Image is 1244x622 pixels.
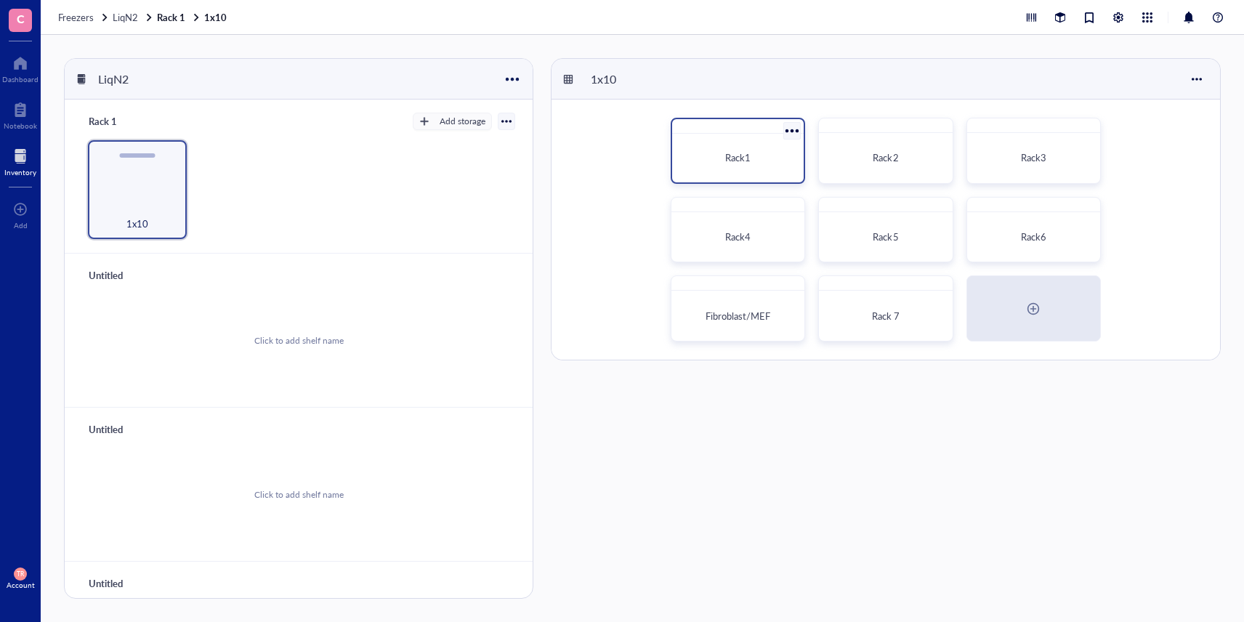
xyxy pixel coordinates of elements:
a: Freezers [58,11,110,24]
span: Rack5 [873,230,898,243]
a: Inventory [4,145,36,177]
a: LiqN2 [113,11,154,24]
div: Untitled [82,573,169,594]
span: LiqN2 [113,10,138,24]
div: 1x10 [584,67,671,92]
div: Add storage [440,115,485,128]
span: Rack6 [1021,230,1046,243]
div: Dashboard [2,75,39,84]
div: Account [7,581,35,589]
div: Rack 1 [82,111,169,132]
span: Rack4 [725,230,751,243]
a: Dashboard [2,52,39,84]
span: Rack1 [725,150,751,164]
span: TR [17,570,24,578]
span: Fibroblast/MEF [706,309,770,323]
div: Click to add shelf name [254,334,344,347]
div: Add [14,221,28,230]
a: Rack 11x10 [157,11,230,24]
a: Notebook [4,98,37,130]
span: Rack2 [873,150,898,164]
button: Add storage [413,113,492,130]
span: Freezers [58,10,94,24]
div: Click to add shelf name [254,488,344,501]
span: C [17,9,25,28]
span: Rack3 [1021,150,1046,164]
span: 1x10 [126,216,148,232]
div: Notebook [4,121,37,130]
div: LiqN2 [92,67,179,92]
div: Inventory [4,168,36,177]
span: Rack 7 [872,309,900,323]
div: Untitled [82,265,169,286]
div: Untitled [82,419,169,440]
